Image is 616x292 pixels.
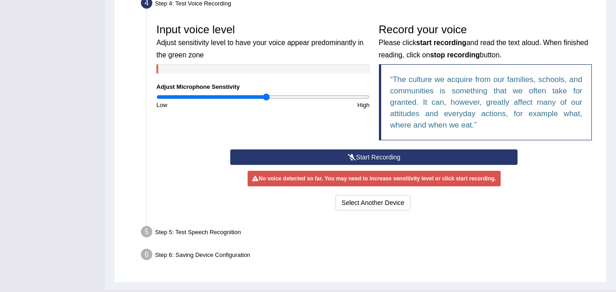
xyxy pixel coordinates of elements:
small: Please click and read the text aloud. When finished reading, click on button. [379,39,588,58]
label: Adjust Microphone Senstivity [156,82,240,91]
div: No voice detected so far. You may need to increase sensitivity level or click start recording. [248,171,500,186]
b: start recording [416,39,466,46]
button: Select Another Device [336,195,410,210]
q: The culture we acquire from our families, schools, and communities is something that we often tak... [390,75,583,129]
button: Start Recording [230,149,518,165]
small: Adjust sensitivity level to have your voice appear predominantly in the green zone [156,39,363,58]
b: stop recording [430,51,480,59]
h3: Record your voice [379,24,592,60]
div: Step 5: Test Speech Recognition [137,223,602,243]
h3: Input voice level [156,24,370,60]
div: Step 6: Saving Device Configuration [137,246,602,266]
div: High [263,101,374,109]
div: Low [152,101,263,109]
